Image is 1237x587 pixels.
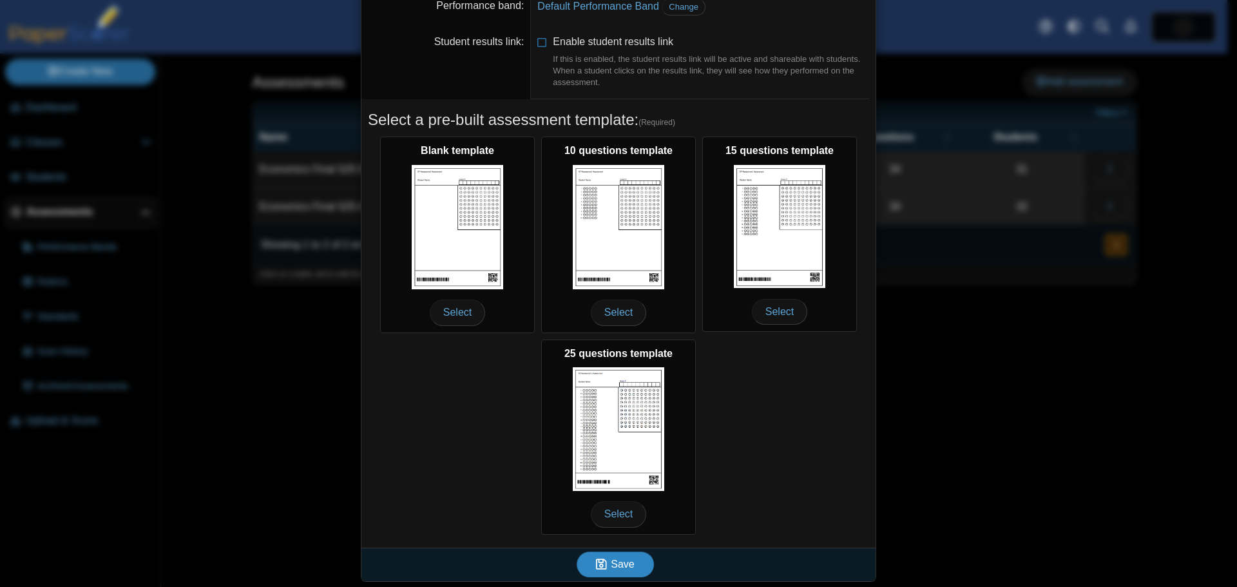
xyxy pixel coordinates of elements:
span: Enable student results link [553,36,869,88]
b: 25 questions template [564,348,673,359]
img: scan_sheet_10_questions.png [573,165,664,289]
span: Select [591,501,646,527]
span: (Required) [638,117,675,128]
h5: Select a pre-built assessment template: [368,109,869,131]
span: Select [752,299,807,325]
span: Select [591,300,646,325]
span: Save [611,559,634,570]
img: scan_sheet_15_questions.png [734,165,825,289]
label: Student results link [434,36,524,47]
img: scan_sheet_blank.png [412,165,503,289]
img: scan_sheet_25_questions.png [573,367,664,491]
div: If this is enabled, the student results link will be active and shareable with students. When a s... [553,53,869,89]
b: 15 questions template [725,145,834,156]
b: 10 questions template [564,145,673,156]
button: Save [577,552,654,577]
a: Default Performance Band [537,1,659,12]
b: Blank template [421,145,494,156]
span: Select [430,300,485,325]
span: Change [669,2,698,12]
